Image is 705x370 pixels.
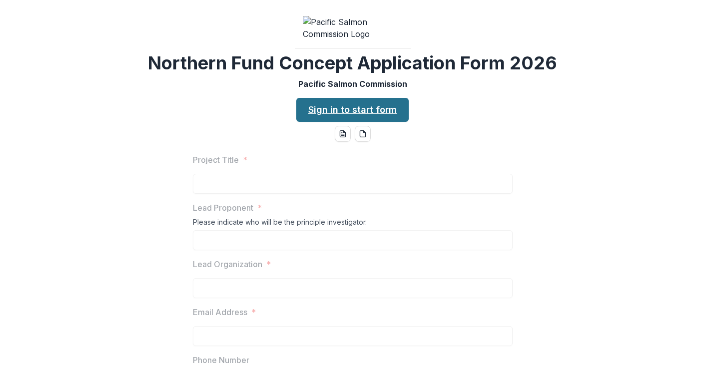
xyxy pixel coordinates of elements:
[298,78,407,90] p: Pacific Salmon Commission
[193,202,253,214] p: Lead Proponent
[303,16,403,40] img: Pacific Salmon Commission Logo
[193,258,262,270] p: Lead Organization
[355,126,371,142] button: pdf-download
[335,126,351,142] button: word-download
[193,306,247,318] p: Email Address
[193,154,239,166] p: Project Title
[148,52,557,74] h2: Northern Fund Concept Application Form 2026
[193,354,249,366] p: Phone Number
[296,98,409,122] a: Sign in to start form
[193,218,513,230] div: Please indicate who will be the principle investigator.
